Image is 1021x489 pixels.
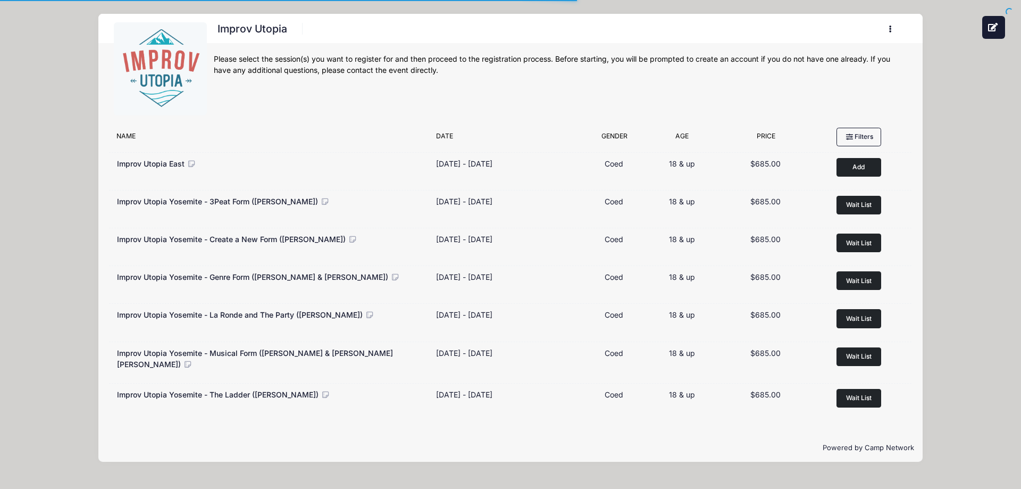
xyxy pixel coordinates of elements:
button: Filters [836,128,881,146]
span: Wait List [846,239,872,247]
span: 18 & up [669,159,695,168]
span: 18 & up [669,349,695,358]
div: [DATE] - [DATE] [436,271,492,283]
span: Wait List [846,352,872,360]
p: Powered by Camp Network [107,443,914,453]
div: Name [111,131,430,146]
div: Price [718,131,814,146]
span: Improv Utopia East [117,159,185,168]
div: [DATE] - [DATE] [436,196,492,207]
div: [DATE] - [DATE] [436,234,492,245]
span: Coed [605,159,623,168]
span: Wait List [846,201,872,209]
span: Improv Utopia Yosemite - Musical Form ([PERSON_NAME] & [PERSON_NAME] [PERSON_NAME]) [117,349,393,369]
span: $685.00 [750,349,781,358]
span: Coed [605,349,623,358]
span: Wait List [846,314,872,322]
span: Improv Utopia Yosemite - 3Peat Form ([PERSON_NAME]) [117,197,318,206]
span: $685.00 [750,235,781,244]
button: Wait List [836,347,881,366]
div: [DATE] - [DATE] [436,347,492,359]
div: Age [646,131,718,146]
span: $685.00 [750,159,781,168]
div: [DATE] - [DATE] [436,309,492,320]
span: Wait List [846,277,872,285]
span: Improv Utopia Yosemite - Genre Form ([PERSON_NAME] & [PERSON_NAME]) [117,272,388,281]
div: Gender [582,131,646,146]
button: Add [836,158,881,177]
button: Wait List [836,271,881,290]
button: Wait List [836,196,881,214]
img: logo [121,29,200,109]
span: Coed [605,310,623,319]
div: [DATE] - [DATE] [436,389,492,400]
span: $685.00 [750,197,781,206]
button: Wait List [836,234,881,252]
span: 18 & up [669,197,695,206]
span: $685.00 [750,390,781,399]
span: Coed [605,235,623,244]
span: Improv Utopia Yosemite - Create a New Form ([PERSON_NAME]) [117,235,346,244]
span: Coed [605,272,623,281]
span: Improv Utopia Yosemite - The Ladder ([PERSON_NAME]) [117,390,319,399]
span: Coed [605,197,623,206]
span: Coed [605,390,623,399]
div: Please select the session(s) you want to register for and then proceed to the registration proces... [214,54,907,76]
span: 18 & up [669,235,695,244]
button: Wait List [836,389,881,408]
h1: Improv Utopia [214,20,290,38]
span: 18 & up [669,390,695,399]
span: $685.00 [750,272,781,281]
span: 18 & up [669,310,695,319]
span: Improv Utopia Yosemite - La Ronde and The Party ([PERSON_NAME]) [117,310,363,319]
span: 18 & up [669,272,695,281]
button: Wait List [836,309,881,328]
span: $685.00 [750,310,781,319]
span: Wait List [846,394,872,402]
div: [DATE] - [DATE] [436,158,492,169]
div: Date [431,131,582,146]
